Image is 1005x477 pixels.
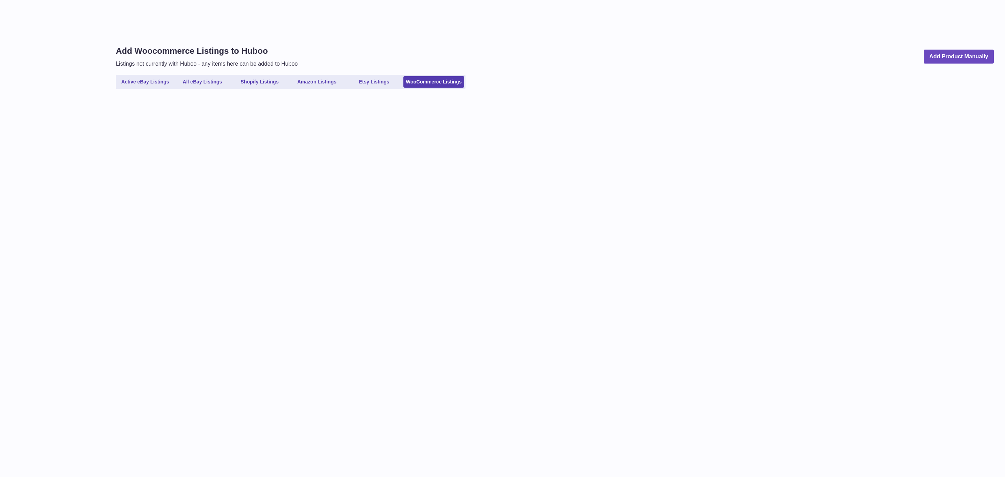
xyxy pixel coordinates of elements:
[403,76,464,88] a: WooCommerce Listings
[289,76,345,88] a: Amazon Listings
[116,45,298,57] h1: Add Woocommerce Listings to Huboo
[117,76,173,88] a: Active eBay Listings
[174,76,230,88] a: All eBay Listings
[116,60,298,68] p: Listings not currently with Huboo - any items here can be added to Huboo
[924,50,994,64] a: Add Product Manually
[346,76,402,88] a: Etsy Listings
[232,76,288,88] a: Shopify Listings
